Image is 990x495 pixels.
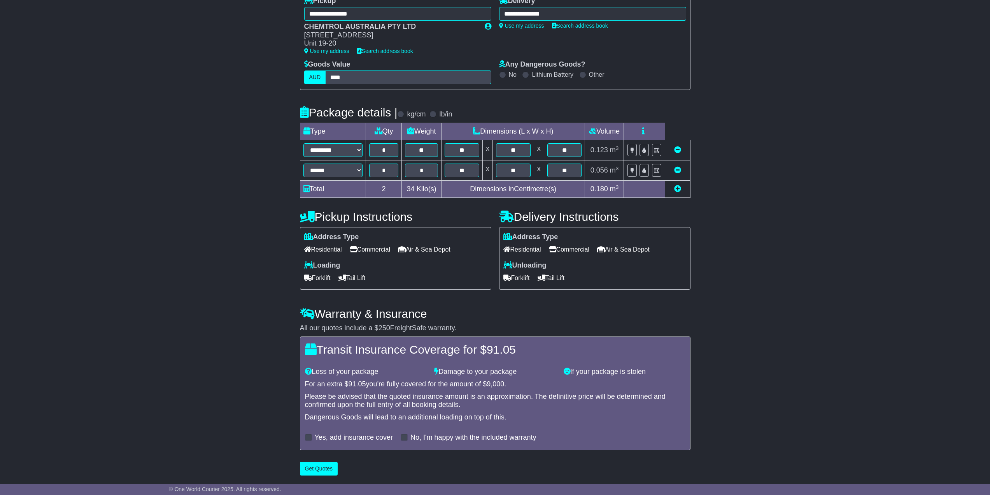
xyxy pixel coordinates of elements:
label: Address Type [304,233,359,241]
td: 2 [366,181,402,198]
span: Tail Lift [338,272,366,284]
td: Volume [585,123,624,140]
div: Unit 19-20 [304,39,477,48]
label: Lithium Battery [532,71,573,78]
h4: Transit Insurance Coverage for $ [305,343,685,356]
div: Loss of your package [301,368,431,376]
label: lb/in [439,110,452,119]
a: Search address book [552,23,608,29]
td: x [534,140,544,160]
span: m [610,146,619,154]
span: 34 [407,185,415,193]
td: x [482,140,492,160]
label: AUD [304,70,326,84]
sup: 3 [616,145,619,151]
span: Residential [503,243,541,255]
span: Air & Sea Depot [597,243,650,255]
span: Commercial [350,243,390,255]
label: No, I'm happy with the included warranty [410,433,536,442]
td: Kilo(s) [402,181,442,198]
div: If your package is stolen [560,368,689,376]
div: [STREET_ADDRESS] [304,31,477,40]
sup: 3 [616,184,619,190]
span: m [610,166,619,174]
span: 91.05 [349,380,366,388]
a: Search address book [357,48,413,54]
td: Total [300,181,366,198]
div: All our quotes include a $ FreightSafe warranty. [300,324,690,333]
td: Dimensions in Centimetre(s) [442,181,585,198]
label: Any Dangerous Goods? [499,60,585,69]
td: x [482,160,492,181]
a: Remove this item [674,166,681,174]
h4: Delivery Instructions [499,210,690,223]
a: Remove this item [674,146,681,154]
span: 0.180 [590,185,608,193]
span: Air & Sea Depot [398,243,450,255]
label: Goods Value [304,60,350,69]
span: Residential [304,243,342,255]
span: Forklift [503,272,530,284]
td: x [534,160,544,181]
a: Use my address [304,48,349,54]
td: Dimensions (L x W x H) [442,123,585,140]
span: m [610,185,619,193]
label: No [509,71,517,78]
h4: Package details | [300,106,398,119]
span: Tail Lift [538,272,565,284]
span: © One World Courier 2025. All rights reserved. [169,486,281,492]
label: kg/cm [407,110,426,119]
span: 91.05 [487,343,516,356]
div: Please be advised that the quoted insurance amount is an approximation. The definitive price will... [305,393,685,409]
label: Yes, add insurance cover [315,433,393,442]
span: 0.123 [590,146,608,154]
span: Forklift [304,272,331,284]
span: 250 [378,324,390,332]
td: Weight [402,123,442,140]
a: Add new item [674,185,681,193]
span: Commercial [549,243,589,255]
a: Use my address [499,23,544,29]
div: Damage to your package [430,368,560,376]
label: Address Type [503,233,558,241]
td: Type [300,123,366,140]
div: For an extra $ you're fully covered for the amount of $ . [305,380,685,389]
button: Get Quotes [300,462,338,476]
span: 9,000 [487,380,504,388]
h4: Warranty & Insurance [300,307,690,320]
label: Other [589,71,605,78]
label: Unloading [503,261,547,270]
h4: Pickup Instructions [300,210,491,223]
div: Dangerous Goods will lead to an additional loading on top of this. [305,413,685,422]
div: CHEMTROL AUSTRALIA PTY LTD [304,23,477,31]
td: Qty [366,123,402,140]
label: Loading [304,261,340,270]
span: 0.056 [590,166,608,174]
sup: 3 [616,166,619,171]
